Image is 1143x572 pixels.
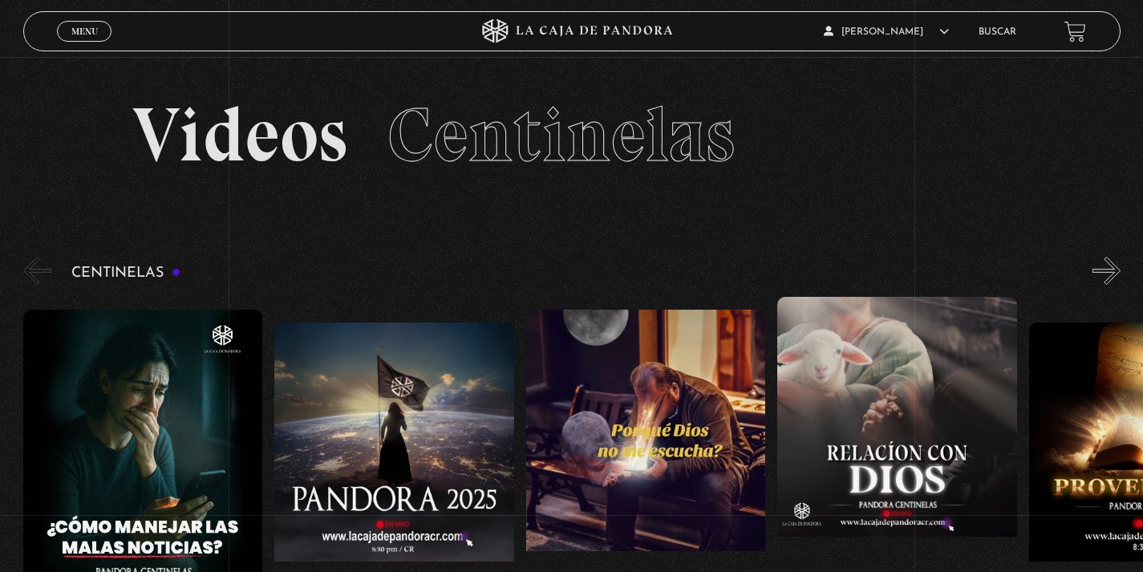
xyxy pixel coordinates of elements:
[387,89,735,181] span: Centinelas
[132,97,1010,173] h2: Videos
[1064,21,1086,43] a: View your shopping cart
[1092,257,1121,285] button: Next
[71,26,98,36] span: Menu
[23,257,51,285] button: Previous
[979,27,1016,37] a: Buscar
[71,266,181,281] h3: Centinelas
[66,40,103,51] span: Cerrar
[824,27,949,37] span: [PERSON_NAME]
